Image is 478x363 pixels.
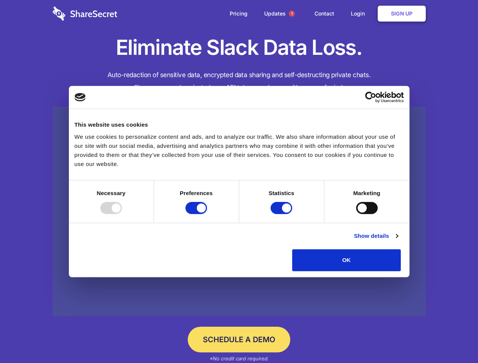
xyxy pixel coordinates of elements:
div: This website uses cookies [75,120,404,129]
img: logo [75,93,86,101]
a: Login [343,2,376,25]
button: OK [292,249,401,271]
strong: Preferences [180,190,213,196]
a: Contact [307,2,342,25]
img: logo-wordmark-white-trans-d4663122ce5f474addd5e946df7df03e33cb6a1c49d2221995e7729f52c070b2.svg [53,6,117,21]
span: 1 [289,11,295,17]
strong: Statistics [269,190,294,196]
a: Show details [354,231,398,240]
h1: Eliminate Slack Data Loss. [53,34,426,61]
em: *No credit card required. [209,355,269,361]
a: Usercentrics Cookiebot - opens in a new window [338,92,404,103]
h4: Auto-redaction of sensitive data, encrypted data sharing and self-destructing private chats. Shar... [53,69,426,94]
strong: Necessary [97,190,126,196]
a: Sign Up [378,6,426,22]
a: Wistia video thumbnail [53,107,426,316]
strong: Marketing [353,190,380,196]
div: We use cookies to personalize content and ads, and to analyze our traffic. We also share informat... [75,132,404,169]
a: Pricing [222,2,255,25]
a: Schedule a Demo [188,327,290,352]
